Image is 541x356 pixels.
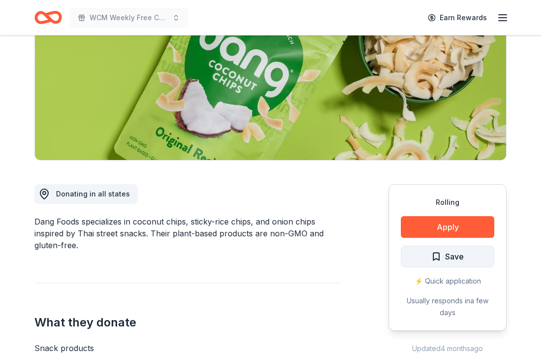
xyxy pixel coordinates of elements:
[389,343,507,355] div: Updated 4 months ago
[34,216,341,251] div: Dang Foods specializes in coconut chips, sticky-rice chips, and onion chips inspired by Thai stre...
[401,246,494,267] button: Save
[401,295,494,319] div: Usually responds in a few days
[422,9,493,27] a: Earn Rewards
[401,196,494,208] div: Rolling
[34,342,341,354] div: Snack products
[90,12,168,24] span: WCM Weekly Free Community Bingo [GEOGRAPHIC_DATA] [US_STATE]
[70,8,188,28] button: WCM Weekly Free Community Bingo [GEOGRAPHIC_DATA] [US_STATE]
[445,250,464,263] span: Save
[401,216,494,238] button: Apply
[401,275,494,287] div: ⚡️ Quick application
[34,6,62,29] a: Home
[34,315,341,330] h2: What they donate
[56,190,130,198] span: Donating in all states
